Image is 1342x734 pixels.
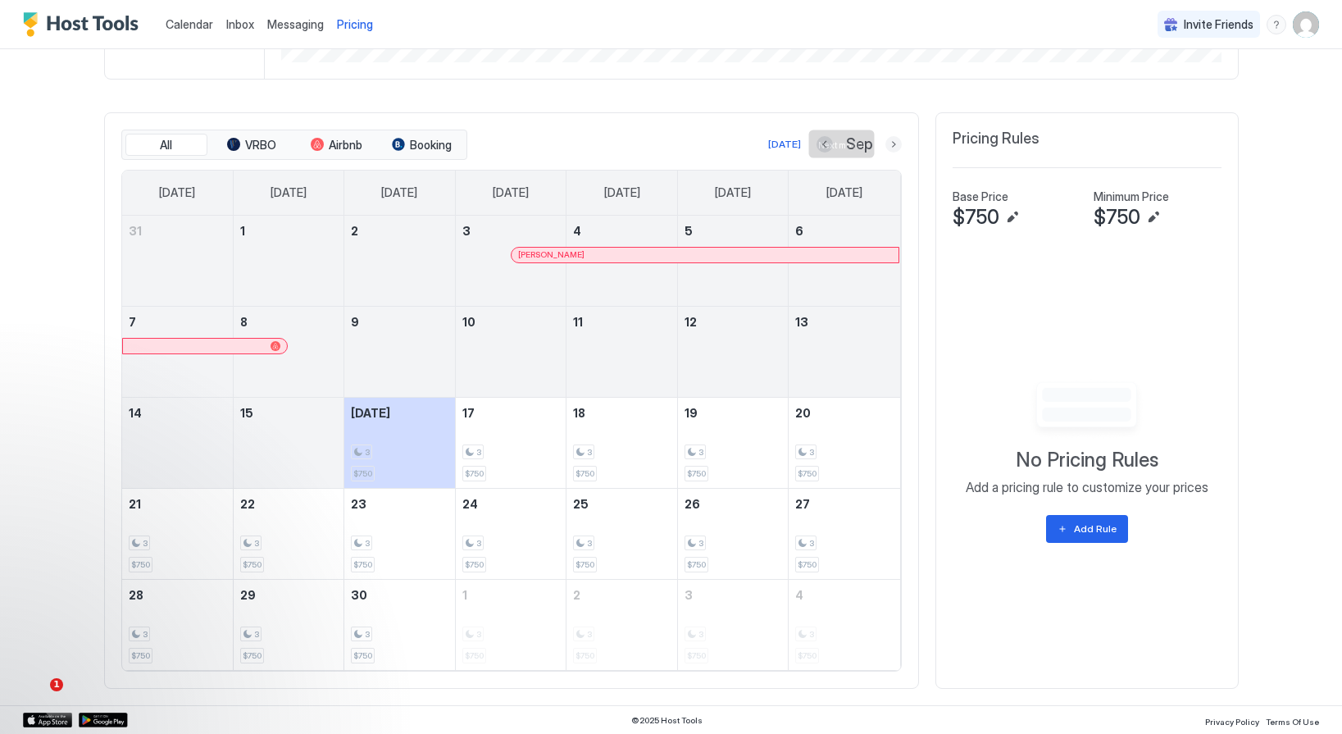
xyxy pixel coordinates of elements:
button: Edit [1144,207,1163,227]
a: App Store [23,713,72,727]
td: September 30, 2025 [344,579,456,670]
span: 15 [240,406,253,420]
td: September 27, 2025 [789,488,900,579]
td: September 10, 2025 [455,306,566,397]
span: 14 [129,406,142,420]
span: [PERSON_NAME] [518,249,585,260]
a: Calendar [166,16,213,33]
td: September 9, 2025 [344,306,456,397]
a: September 20, 2025 [789,398,899,428]
span: 13 [795,315,808,329]
span: 25 [573,497,589,511]
a: September 2, 2025 [344,216,455,246]
span: Base Price [953,189,1008,204]
a: Tuesday [365,171,434,215]
a: September 4, 2025 [566,216,677,246]
span: $750 [953,205,999,230]
div: Google Play Store [79,713,128,727]
td: September 12, 2025 [677,306,789,397]
a: September 18, 2025 [566,398,677,428]
span: 2 [573,588,580,602]
div: User profile [1293,11,1319,38]
a: September 7, 2025 [122,307,233,337]
span: 30 [351,588,367,602]
a: September 5, 2025 [678,216,789,246]
span: $750 [575,559,594,570]
span: [DATE] [604,185,640,200]
a: Terms Of Use [1266,712,1319,729]
span: Inbox [226,17,254,31]
span: Calendar [166,17,213,31]
a: Messaging [267,16,324,33]
span: [DATE] [271,185,307,200]
a: September 27, 2025 [789,489,899,519]
span: Pricing [337,17,373,32]
span: All [160,138,172,153]
span: [DATE] [715,185,751,200]
td: September 1, 2025 [233,216,344,307]
a: August 31, 2025 [122,216,233,246]
a: September 3, 2025 [456,216,566,246]
button: [DATE] [766,134,803,154]
span: Airbnb [329,138,362,153]
a: September 17, 2025 [456,398,566,428]
td: September 24, 2025 [455,488,566,579]
span: 8 [240,315,248,329]
iframe: Intercom live chat [16,678,56,718]
td: September 19, 2025 [677,397,789,488]
span: 3 [254,538,259,549]
span: $750 [1094,205,1140,230]
span: $750 [131,559,150,570]
span: 3 [365,447,370,458]
span: 18 [573,406,585,420]
a: September 13, 2025 [789,307,899,337]
span: $750 [243,559,262,570]
span: 2 [351,224,358,238]
td: September 23, 2025 [344,488,456,579]
td: September 25, 2025 [566,488,678,579]
span: 1 [462,588,467,602]
span: 23 [351,497,366,511]
td: September 11, 2025 [566,306,678,397]
span: VRBO [245,138,276,153]
span: $750 [798,559,817,570]
td: September 16, 2025 [344,397,456,488]
span: $750 [687,559,706,570]
span: Booking [410,138,452,153]
a: September 21, 2025 [122,489,233,519]
td: September 26, 2025 [677,488,789,579]
span: $750 [798,468,817,479]
span: 7 [129,315,136,329]
span: © 2025 Host Tools [631,715,703,726]
span: 21 [129,497,141,511]
div: tab-group [121,130,467,161]
span: Invite Friends [1184,17,1253,32]
span: 3 [809,447,814,458]
span: $750 [465,559,484,570]
td: September 5, 2025 [677,216,789,307]
a: September 30, 2025 [344,580,455,610]
td: September 21, 2025 [122,488,234,579]
td: September 6, 2025 [789,216,900,307]
a: September 8, 2025 [234,307,344,337]
span: 1 [240,224,245,238]
td: September 4, 2025 [566,216,678,307]
div: menu [1267,15,1286,34]
button: VRBO [211,134,293,157]
button: Booking [381,134,463,157]
a: Wednesday [476,171,545,215]
a: Host Tools Logo [23,12,146,37]
a: September 26, 2025 [678,489,789,519]
span: 3 [365,629,370,640]
span: 3 [476,538,481,549]
span: 22 [240,497,255,511]
span: 6 [795,224,803,238]
td: September 3, 2025 [455,216,566,307]
span: 3 [698,538,703,549]
a: Inbox [226,16,254,33]
a: September 9, 2025 [344,307,455,337]
td: September 15, 2025 [233,397,344,488]
a: September 14, 2025 [122,398,233,428]
span: [DATE] [159,185,195,200]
